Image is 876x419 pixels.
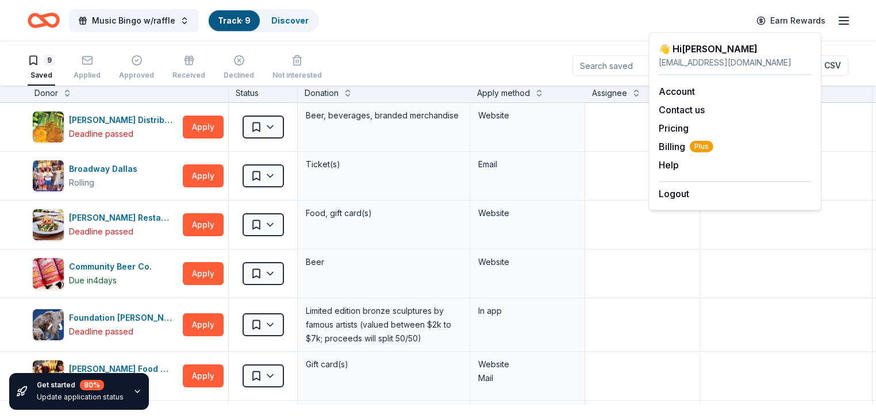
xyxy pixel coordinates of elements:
div: Website [478,358,577,371]
div: Deadline passed [69,325,133,339]
button: Apply [183,262,224,285]
div: [PERSON_NAME] Restaurants [69,211,178,225]
div: Approved [119,71,154,80]
button: Music Bingo w/raffle [69,9,198,32]
button: Apply [183,164,224,187]
div: Assignee [592,86,627,100]
img: Image for Andrews Distributing [33,112,64,143]
div: Gift card(s) [305,356,463,372]
div: Deadline passed [69,225,133,239]
button: Logout [659,187,689,201]
div: Community Beer Co. [69,260,156,274]
div: Declined [224,71,254,80]
div: In app [478,304,577,318]
div: 👋 Hi [PERSON_NAME] [659,42,812,56]
div: Due in 4 days [69,274,117,287]
button: Help [659,158,679,172]
div: Website [478,109,577,122]
a: Discover [271,16,309,25]
button: Apply [183,364,224,387]
div: Applied [74,71,101,80]
div: [PERSON_NAME] Distributing [69,113,178,127]
div: Deadline passed [69,127,133,141]
button: Image for Cameron Mitchell Restaurants[PERSON_NAME] RestaurantsDeadline passed [32,209,178,241]
div: Received [172,71,205,80]
div: Website [478,255,577,269]
div: Broadway Dallas [69,162,142,176]
div: Website [478,206,577,220]
div: Get started [37,380,124,390]
button: Apply [183,116,224,139]
div: 9 [44,55,55,66]
div: Saved [28,71,55,80]
button: Received [172,50,205,86]
button: Declined [224,50,254,86]
button: Apply [183,213,224,236]
div: [EMAIL_ADDRESS][DOMAIN_NAME] [659,56,812,70]
button: Not interested [272,50,322,86]
button: Image for Andrews Distributing[PERSON_NAME] DistributingDeadline passed [32,111,178,143]
a: Track· 9 [218,16,251,25]
a: Home [28,7,60,34]
div: Limited edition bronze sculptures by famous artists (valued between $2k to $7k; proceeds will spl... [305,303,463,347]
button: Applied [74,50,101,86]
div: Donation [305,86,339,100]
button: BillingPlus [659,140,713,153]
div: 80 % [80,380,104,390]
button: Image for Foundation MichelangeloFoundation [PERSON_NAME]Deadline passed [32,309,178,341]
img: Image for Broadway Dallas [33,160,64,191]
img: Image for Community Beer Co. [33,258,64,289]
div: Ticket(s) [305,156,463,172]
img: Image for Foundation Michelangelo [33,309,64,340]
div: Beer [305,254,463,270]
img: Image for Gordon Food Service Store [33,360,64,391]
button: Image for Broadway DallasBroadway DallasRolling [32,160,178,192]
div: Update application status [37,393,124,402]
span: Music Bingo w/raffle [92,14,175,28]
a: Earn Rewards [750,10,832,31]
button: 9Saved [28,50,55,86]
div: Apply method [477,86,530,100]
a: Account [659,86,695,97]
button: Approved [119,50,154,86]
button: Track· 9Discover [208,9,319,32]
button: Apply [183,313,224,336]
div: Food, gift card(s) [305,205,463,221]
div: Email [478,157,577,171]
span: Billing [659,140,713,153]
button: Contact us [659,103,705,117]
img: Image for Cameron Mitchell Restaurants [33,209,64,240]
div: Mail [478,371,577,385]
div: [PERSON_NAME] Food Service Store [69,362,178,376]
div: Not interested [272,71,322,80]
input: Search saved [573,55,720,76]
div: Rolling [69,176,94,190]
div: Beer, beverages, branded merchandise [305,107,463,124]
button: Image for Gordon Food Service Store[PERSON_NAME] Food Service StoreRolling [32,360,178,392]
a: Pricing [659,122,689,134]
button: Image for Community Beer Co.Community Beer Co.Due in4days [32,257,178,290]
span: Plus [690,141,713,152]
div: Donor [34,86,58,100]
div: Foundation [PERSON_NAME] [69,311,178,325]
div: Status [229,82,298,102]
